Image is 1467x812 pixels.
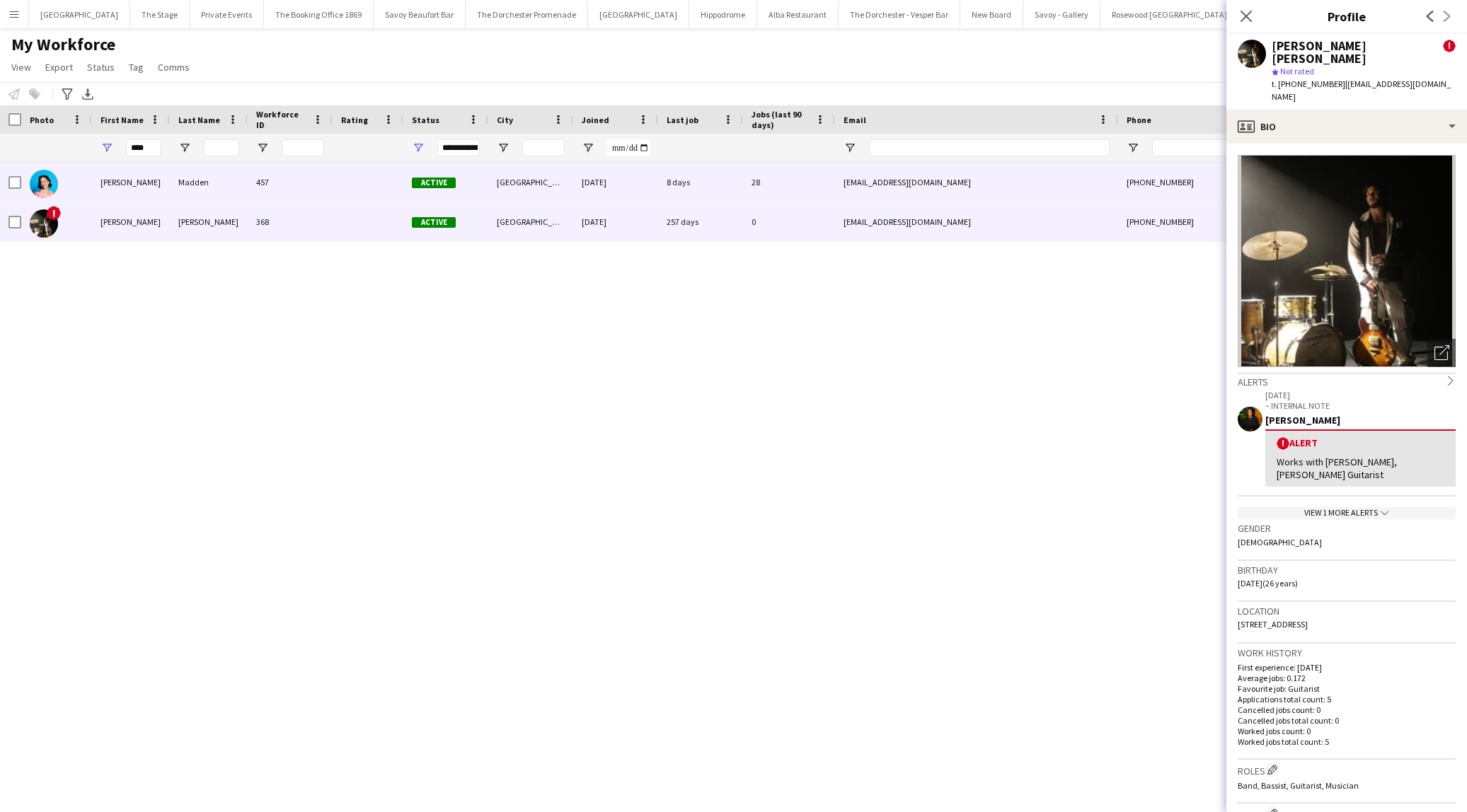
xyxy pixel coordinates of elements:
button: Rosewood [GEOGRAPHIC_DATA] [1100,1,1239,28]
span: Rating [341,115,368,125]
div: [PERSON_NAME] [1265,414,1456,427]
div: [DATE] [573,163,658,202]
span: Jobs (last 90 days) [752,109,810,130]
div: 257 days [658,202,743,241]
input: City Filter Input [522,139,565,156]
img: Francisco Garcia de Paredes [30,209,58,238]
span: First Name [100,115,144,125]
button: The Booking Office 1869 [264,1,374,28]
button: Open Filter Menu [178,141,191,154]
span: [DATE] (26 years) [1238,578,1298,588]
span: ! [1443,40,1456,52]
div: Alerts [1238,373,1456,388]
span: Tag [129,61,144,74]
a: Status [81,58,120,76]
span: Not rated [1280,66,1314,76]
span: Last Name [178,115,220,125]
span: Photo [30,115,54,125]
p: – INTERNAL NOTE [1265,400,1456,411]
div: Works with [PERSON_NAME], [PERSON_NAME] Guitarist [1277,456,1444,481]
span: Status [412,115,439,125]
input: Phone Filter Input [1152,139,1291,156]
img: Crew avatar or photo [1238,155,1456,367]
h3: Work history [1238,646,1456,659]
h3: Birthday [1238,564,1456,576]
input: Last Name Filter Input [204,139,239,156]
app-action-btn: Export XLSX [79,86,96,103]
span: ! [47,206,61,220]
span: Band, Bassist, Guitarist, Musician [1238,780,1359,791]
span: Workforce ID [256,109,307,130]
span: My Workforce [11,34,115,55]
input: Email Filter Input [869,139,1110,156]
button: [GEOGRAPHIC_DATA] [29,1,130,28]
button: Open Filter Menu [1127,141,1139,154]
input: First Name Filter Input [126,139,161,156]
app-action-btn: Advanced filters [59,86,76,103]
span: Last job [667,115,698,125]
input: Workforce ID Filter Input [282,139,324,156]
div: [PERSON_NAME] [92,202,170,241]
button: Private Events [190,1,264,28]
span: Comms [158,61,190,74]
button: Alba Restaurant [757,1,839,28]
span: ! [1277,437,1289,450]
h3: Location [1238,605,1456,617]
div: 8 days [658,163,743,202]
p: [DATE] [1265,390,1456,400]
div: 0 [743,202,835,241]
div: [PERSON_NAME] [92,163,170,202]
div: 28 [743,163,835,202]
div: Alert [1277,436,1444,450]
span: City [497,115,513,125]
span: t. [PHONE_NUMBER] [1272,79,1345,89]
span: Status [87,61,115,74]
a: Tag [123,58,149,76]
span: [STREET_ADDRESS] [1238,619,1308,630]
button: Open Filter Menu [256,141,269,154]
div: [EMAIL_ADDRESS][DOMAIN_NAME] [835,202,1118,241]
div: View 1 more alerts [1238,507,1456,519]
h3: Roles [1238,762,1456,777]
span: Active [412,178,456,188]
div: Bio [1226,110,1467,144]
p: Cancelled jobs count: 0 [1238,704,1456,715]
span: [DEMOGRAPHIC_DATA] [1238,537,1322,547]
div: [PERSON_NAME] [170,202,248,241]
p: Favourite job: Guitarist [1238,683,1456,694]
span: | [EMAIL_ADDRESS][DOMAIN_NAME] [1272,79,1451,102]
button: Open Filter Menu [497,141,510,154]
p: Worked jobs count: 0 [1238,726,1456,736]
div: [PHONE_NUMBER] [1118,163,1299,202]
button: Open Filter Menu [582,141,594,154]
p: First experience: [DATE] [1238,662,1456,673]
button: Open Filter Menu [412,141,425,154]
span: Joined [582,115,609,125]
div: Open photos pop-in [1427,339,1456,367]
p: Applications total count: 5 [1238,694,1456,704]
div: [DATE] [573,202,658,241]
button: The Dorchester - Vesper Bar [839,1,960,28]
button: The Dorchester Promenade [466,1,588,28]
button: New Board [960,1,1023,28]
p: Cancelled jobs total count: 0 [1238,715,1456,726]
button: [GEOGRAPHIC_DATA] [588,1,689,28]
button: Savoy Beaufort Bar [374,1,466,28]
span: Export [45,61,73,74]
div: 457 [248,163,333,202]
img: Frances Madden [30,170,58,198]
a: Export [40,58,79,76]
div: [PHONE_NUMBER] [1118,202,1299,241]
button: Savoy - Gallery [1023,1,1100,28]
button: The Stage [130,1,190,28]
button: Hippodrome [689,1,757,28]
div: [EMAIL_ADDRESS][DOMAIN_NAME] [835,163,1118,202]
button: Open Filter Menu [100,141,113,154]
button: Open Filter Menu [844,141,856,154]
div: [GEOGRAPHIC_DATA] [488,163,573,202]
a: View [6,58,37,76]
span: Email [844,115,866,125]
h3: Gender [1238,522,1456,535]
span: Active [412,217,456,228]
div: [GEOGRAPHIC_DATA] [488,202,573,241]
